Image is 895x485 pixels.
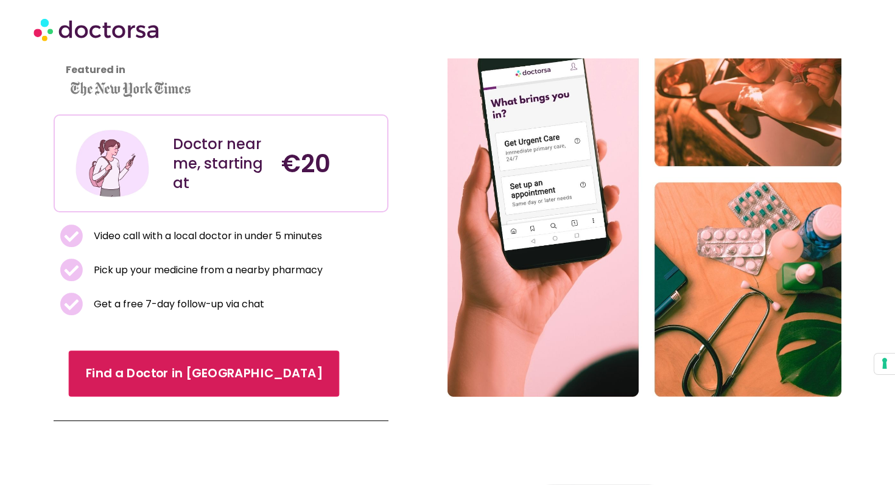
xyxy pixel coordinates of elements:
[86,365,323,383] span: Find a Doctor in [GEOGRAPHIC_DATA]
[281,149,378,178] h4: €20
[91,296,264,313] span: Get a free 7-day follow-up via chat
[91,262,323,279] span: Pick up your medicine from a nearby pharmacy
[66,63,125,77] strong: Featured in
[74,125,151,202] img: Illustration depicting a young woman in a casual outfit, engaged with her smartphone. She has a p...
[91,228,322,245] span: Video call with a local doctor in under 5 minutes
[874,354,895,374] button: Your consent preferences for tracking technologies
[173,134,270,193] div: Doctor near me, starting at
[69,351,340,397] a: Find a Doctor in [GEOGRAPHIC_DATA]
